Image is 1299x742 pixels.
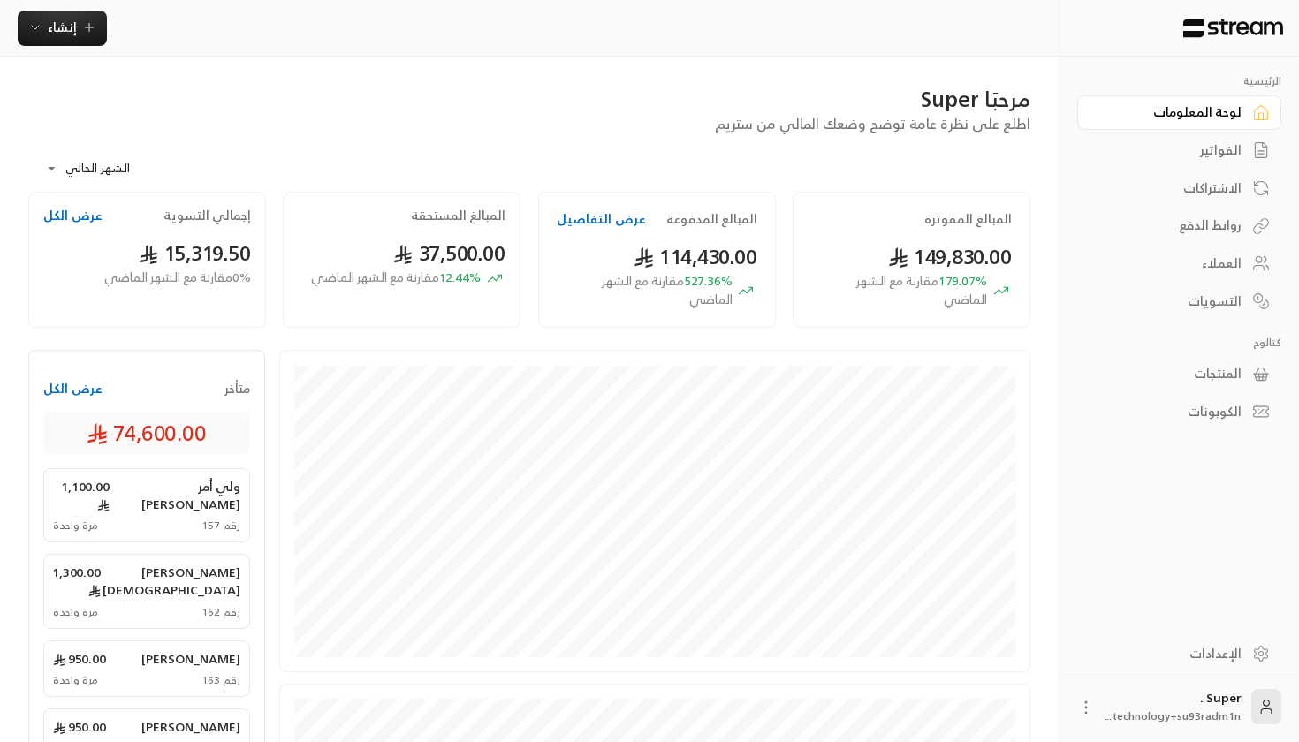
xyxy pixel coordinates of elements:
[43,380,103,397] button: عرض الكل
[1077,95,1281,130] a: لوحة المعلومات
[856,269,987,310] span: مقارنة مع الشهر الماضي
[1099,141,1242,159] div: الفواتير
[1077,357,1281,391] a: المنتجات
[53,605,98,619] span: مرة واحدة
[201,673,240,687] span: رقم 163
[53,478,110,513] span: 1,100.00
[715,111,1030,136] span: اطلع على نظرة عامة توضح وضعك المالي من ستريم
[87,419,207,447] span: 74,600.00
[1099,254,1242,272] div: العملاء
[411,207,505,224] h2: المبالغ المستحقة
[311,266,439,288] span: مقارنة مع الشهر الماضي
[53,564,101,599] span: 1,300.00
[1077,208,1281,243] a: روابط الدفع
[1077,246,1281,281] a: العملاء
[43,207,103,224] button: عرض الكل
[1099,216,1242,234] div: روابط الدفع
[1105,689,1241,724] div: Super .
[101,564,240,599] span: [PERSON_NAME][DEMOGRAPHIC_DATA]
[666,210,757,228] h2: المبالغ المدفوعة
[1077,284,1281,318] a: التسويات
[201,519,240,533] span: رقم 157
[1099,179,1242,197] div: الاشتراكات
[1099,365,1242,382] div: المنتجات
[888,238,1012,275] span: 149,830.00
[1077,336,1281,350] p: كتالوج
[1077,636,1281,670] a: الإعدادات
[1099,403,1242,420] div: الكوبونات
[811,272,987,309] span: 179.07 %
[1077,170,1281,205] a: الاشتراكات
[53,650,106,668] span: 950.00
[141,718,240,736] span: [PERSON_NAME]
[602,269,733,310] span: مقارنة مع الشهر الماضي
[1181,19,1285,38] img: Logo
[557,210,646,228] button: عرض التفاصيل
[924,210,1012,228] h2: المبالغ المفوترة
[110,478,239,513] span: ولي أمر [PERSON_NAME]
[48,16,77,38] span: إنشاء
[224,380,250,397] span: متأخر
[1099,292,1242,310] div: التسويات
[104,269,251,287] span: 0 % مقارنة مع الشهر الماضي
[28,85,1030,113] div: مرحبًا Super
[1105,707,1241,725] span: technology+su93radm1n...
[634,238,757,275] span: 114,430.00
[1099,645,1242,662] div: الإعدادات
[557,272,733,309] span: 527.36 %
[141,650,240,668] span: [PERSON_NAME]
[139,235,251,271] span: 15,319.50
[53,718,106,736] span: 950.00
[311,269,481,287] span: 12.44 %
[18,11,107,46] button: إنشاء
[1077,74,1281,88] p: الرئيسية
[393,235,505,271] span: 37,500.00
[53,519,98,533] span: مرة واحدة
[37,146,170,192] div: الشهر الحالي
[1077,395,1281,429] a: الكوبونات
[163,207,251,224] h2: إجمالي التسوية
[1099,103,1242,121] div: لوحة المعلومات
[53,673,98,687] span: مرة واحدة
[201,605,240,619] span: رقم 162
[1077,133,1281,168] a: الفواتير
